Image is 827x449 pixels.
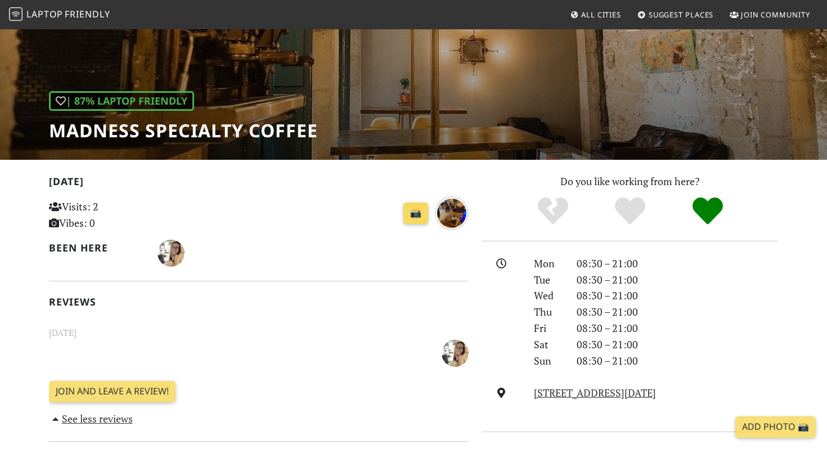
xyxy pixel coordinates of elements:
div: Fri [527,320,570,336]
div: No [514,196,592,227]
div: Wed [527,288,570,304]
div: 08:30 – 21:00 [570,353,785,369]
span: Laptop [26,8,63,20]
p: Visits: 2 Vibes: 0 [49,199,180,231]
div: 08:30 – 21:00 [570,320,785,336]
img: 5254-tanya.jpg [442,340,469,367]
h2: Been here [49,242,144,254]
h1: Madness Specialty Coffee [49,120,318,141]
a: All Cities [565,5,626,25]
div: 08:30 – 21:00 [570,255,785,272]
a: LaptopFriendly LaptopFriendly [9,5,110,25]
h2: [DATE] [49,176,469,192]
img: over 1 year ago [435,196,469,230]
div: Definitely! [669,196,747,227]
a: Join and leave a review! [49,381,176,402]
div: Yes [591,196,669,227]
span: All Cities [581,10,621,20]
div: Tue [527,272,570,288]
span: Suggest Places [649,10,714,20]
div: Mon [527,255,570,272]
div: Sun [527,353,570,369]
div: Thu [527,304,570,320]
span: Join Community [741,10,810,20]
a: Suggest Places [633,5,718,25]
a: 📸 [403,203,428,224]
a: See less reviews [49,412,133,425]
a: Join Community [725,5,815,25]
div: 08:30 – 21:00 [570,304,785,320]
small: [DATE] [42,326,475,340]
img: LaptopFriendly [9,7,23,21]
h2: Reviews [49,296,469,308]
a: over 1 year ago [435,205,469,218]
div: Sat [527,336,570,353]
span: Tanya Diachenko [442,345,469,358]
div: 08:30 – 21:00 [570,272,785,288]
img: 5254-tanya.jpg [158,240,185,267]
p: Do you like working from here? [482,173,778,190]
span: Tanya Diachenko [158,245,185,259]
a: [STREET_ADDRESS][DATE] [534,386,656,399]
span: Friendly [65,8,110,20]
div: | 87% Laptop Friendly [49,91,194,111]
div: 08:30 – 21:00 [570,288,785,304]
div: 08:30 – 21:00 [570,336,785,353]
